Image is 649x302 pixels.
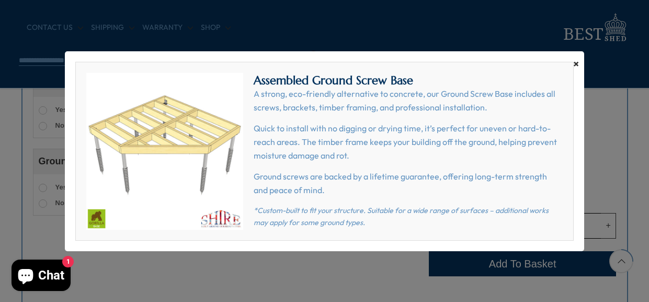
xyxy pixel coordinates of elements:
p: Quick to install with no digging or drying time, it’s perfect for uneven or hard-to-reach areas. ... [254,122,563,162]
p: Ground screws are backed by a lifetime guarantee, offering long-term strength and peace of mind. [254,170,563,197]
img: Assembled Ground Screw Base [86,73,243,230]
span: × [573,57,579,71]
p: *Custom-built to fit your structure. Suitable for a wide range of surfaces – additional works may... [254,205,563,228]
h2: Assembled Ground Screw Base [254,74,563,87]
inbox-online-store-chat: Shopify online store chat [8,260,74,294]
p: A strong, eco-friendly alternative to concrete, our Ground Screw Base includes all screws, bracke... [254,87,563,114]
